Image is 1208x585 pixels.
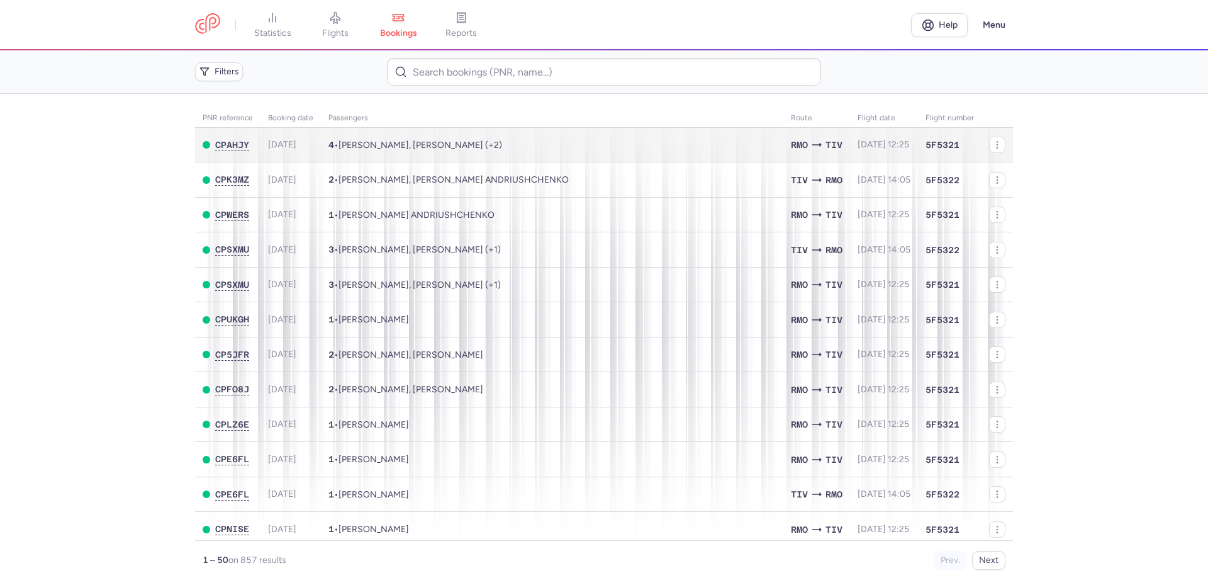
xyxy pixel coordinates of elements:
span: CPLZ6E [215,419,249,429]
span: • [328,140,502,151]
span: RMO [825,173,842,187]
span: Diana BARBASCUMPA, Ala BARBASCUMPA, Virsavia NAGORNEAC [338,244,501,255]
span: RMO [791,208,808,222]
span: • [328,384,483,395]
button: Menu [975,13,1013,37]
span: TIV [825,417,842,431]
span: [DATE] 12:25 [858,419,909,429]
span: [DATE] [268,419,296,429]
span: CPSXMU [215,244,249,254]
span: 5F5321 [926,314,959,326]
span: flights [322,28,349,39]
span: [DATE] 12:25 [858,384,909,395]
th: flight date [850,109,918,128]
span: • [328,314,409,325]
span: CPWERS [215,210,249,220]
span: Diana BARBASCUMPA, Ala BARBASCUMPA, Virsavia NAGORNEAC [338,280,501,290]
span: [DATE] [268,139,296,150]
button: CPSXMU [215,244,249,255]
th: Booking date [260,109,321,128]
span: [DATE] 12:25 [858,209,909,220]
span: CPNISE [215,524,249,534]
span: Siuzanna PANA [338,419,409,430]
a: CitizenPlane red outlined logo [195,13,220,37]
a: flights [304,11,367,39]
span: RMO [791,453,808,467]
span: RMO [791,138,808,152]
span: RMO [791,348,808,361]
span: Hiulnara DZHABBAROVA [338,454,409,465]
button: CPE6FL [215,454,249,465]
span: • [328,524,409,535]
a: statistics [241,11,304,39]
button: CPFO8J [215,384,249,395]
span: [DATE] [268,279,296,290]
span: [DATE] 12:25 [858,139,909,150]
a: bookings [367,11,430,39]
span: Liliia ANDRIUSHCHENKO [338,210,495,220]
span: TIV [825,278,842,292]
button: Prev. [934,551,967,570]
span: 5F5321 [926,348,959,361]
span: 3 [328,244,334,254]
span: RMO [791,523,808,537]
span: TIV [825,313,842,327]
span: • [328,349,483,360]
span: RMO [791,417,808,431]
span: 1 [328,419,334,429]
span: • [328,210,495,220]
span: TIV [825,208,842,222]
span: RMO [791,313,808,327]
span: Egor SHATOKHIN, Elizaveta SHATOKHINA [338,384,483,395]
th: Route [783,109,850,128]
span: • [328,280,501,290]
span: CPK3MZ [215,174,249,185]
span: • [328,454,409,465]
span: [DATE] [268,244,296,255]
span: 1 [328,210,334,220]
span: CPFO8J [215,384,249,394]
span: [DATE] 12:25 [858,349,909,360]
span: 5F5321 [926,453,959,466]
span: 5F5321 [926,523,959,536]
span: reports [445,28,477,39]
span: 5F5321 [926,278,959,291]
span: Maksym HAVRYLENKO, Diana SHIGAPOVA [338,349,483,360]
span: 5F5321 [926,139,959,151]
span: [DATE] [268,489,296,499]
button: CP5JFR [215,349,249,360]
span: 5F5322 [926,174,959,186]
span: 1 [328,524,334,534]
button: Next [972,551,1005,570]
button: Filters [195,62,243,81]
span: bookings [380,28,417,39]
button: CPLZ6E [215,419,249,430]
span: TIV [825,348,842,361]
span: TIV [825,453,842,467]
span: • [328,419,409,430]
span: CPAHJY [215,140,249,150]
span: Filters [215,67,239,77]
span: Andrii POPADIUK, Liliia ANDRIUSHCHENKO [338,174,569,185]
span: TIV [825,523,842,537]
strong: 1 – 50 [203,555,228,565]
span: 2 [328,349,334,360]
span: 2 [328,174,334,185]
span: Hiulnara DZHABBAROVA [338,489,409,500]
span: CPSXMU [215,280,249,290]
span: Help [939,20,958,30]
span: CPE6FL [215,489,249,499]
button: CPE6FL [215,489,249,500]
span: [DATE] 14:05 [858,174,910,185]
span: RMO [825,243,842,257]
th: Passengers [321,109,783,128]
span: CP5JFR [215,349,249,360]
span: Anhelina BOIKO [338,524,409,535]
span: 3 [328,280,334,290]
span: • [328,174,569,185]
span: 5F5322 [926,244,959,256]
span: 5F5321 [926,418,959,431]
span: TIV [791,487,808,501]
span: RMO [791,383,808,397]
